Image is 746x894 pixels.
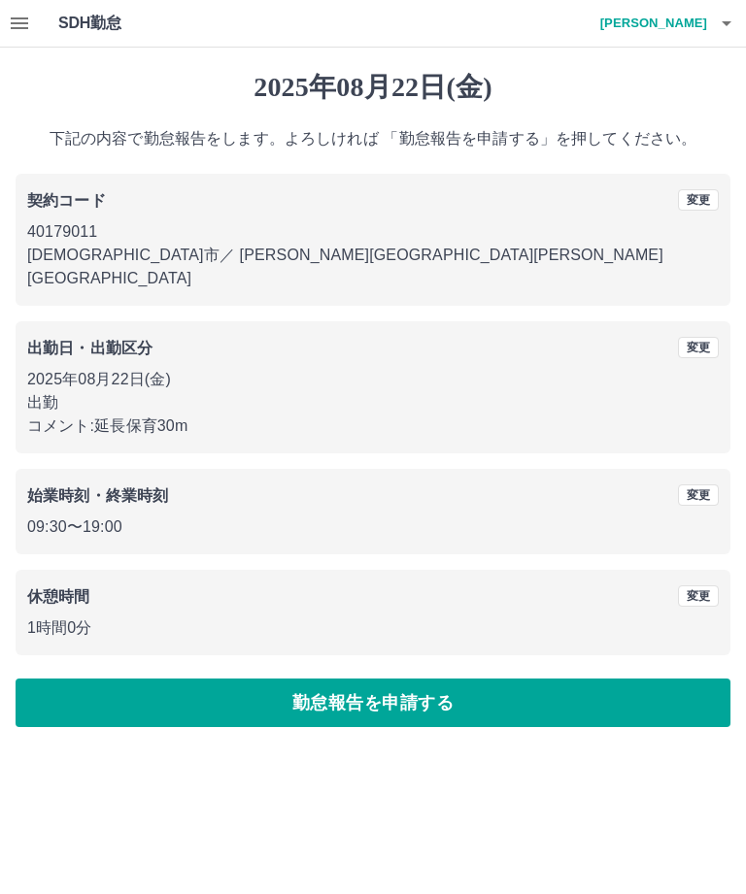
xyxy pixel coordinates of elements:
p: 出勤 [27,391,719,414]
b: 契約コード [27,192,106,209]
button: 変更 [678,189,719,211]
p: 2025年08月22日(金) [27,368,719,391]
button: 変更 [678,337,719,358]
p: コメント: 延長保育30m [27,414,719,438]
p: 下記の内容で勤怠報告をします。よろしければ 「勤怠報告を申請する」を押してください。 [16,127,730,150]
p: 09:30 〜 19:00 [27,515,719,539]
p: 40179011 [27,220,719,244]
p: 1時間0分 [27,616,719,640]
button: 勤怠報告を申請する [16,679,730,727]
b: 休憩時間 [27,588,90,605]
b: 出勤日・出勤区分 [27,340,153,356]
b: 始業時刻・終業時刻 [27,487,168,504]
p: [DEMOGRAPHIC_DATA]市 ／ [PERSON_NAME][GEOGRAPHIC_DATA][PERSON_NAME][GEOGRAPHIC_DATA] [27,244,719,290]
button: 変更 [678,484,719,506]
button: 変更 [678,585,719,607]
h1: 2025年08月22日(金) [16,71,730,104]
